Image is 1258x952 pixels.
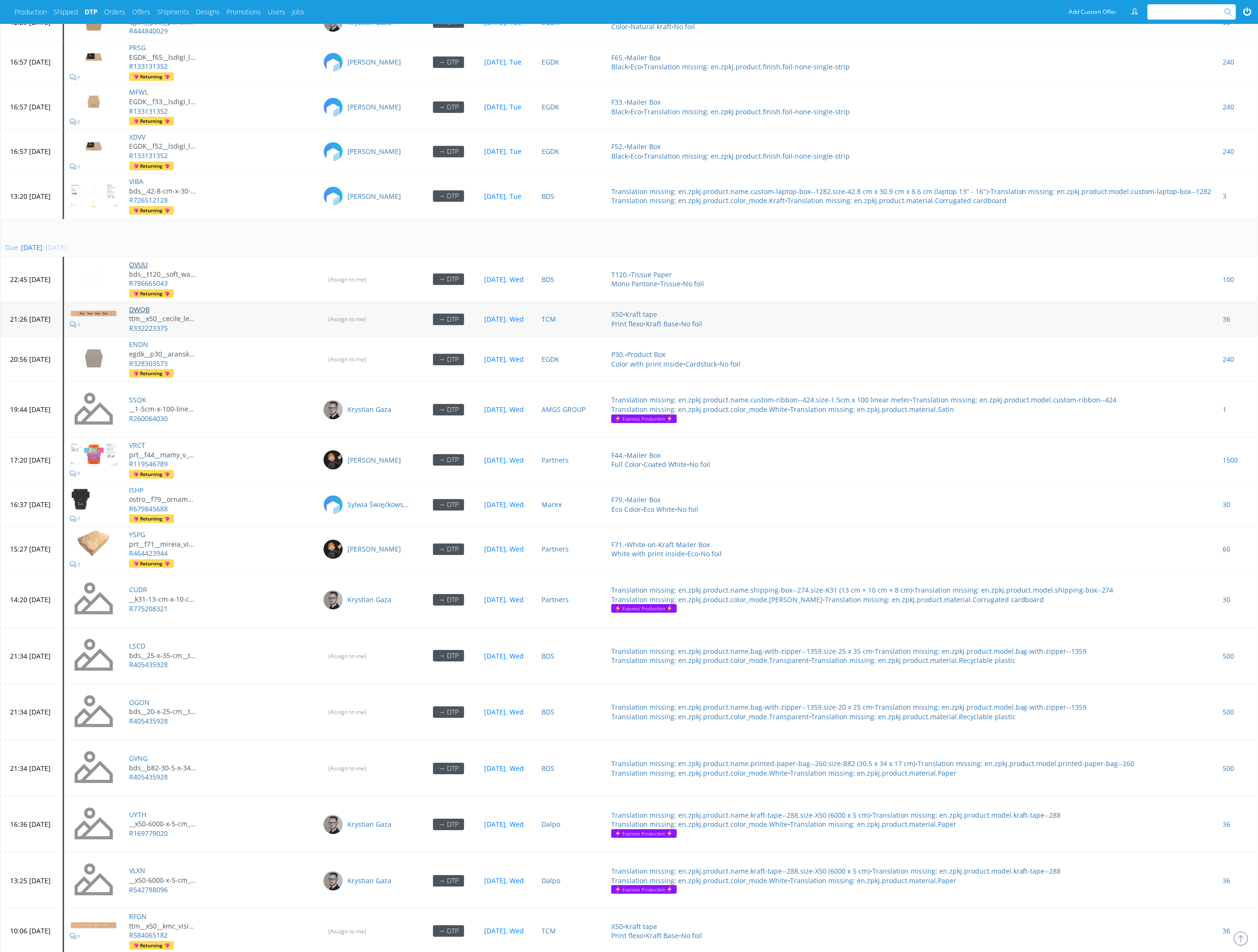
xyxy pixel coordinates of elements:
[790,405,954,414] a: Translation missing: en.zpkj.product.material.Satin
[611,270,629,279] a: T120.
[611,107,628,116] a: Black
[323,705,372,719] input: (Assign to me)
[129,395,146,404] a: SSQK
[542,820,560,829] a: Dalpo
[912,395,1117,404] a: Translation missing: en.zpkj.product.model.custom-ribbon--424
[433,819,464,830] div: → DTP
[630,151,641,161] a: Eco
[129,595,311,604] a: __k31-13-cm-x-10-cm-x-8-cm____CUDR
[70,310,118,317] img: version_two_editor_design
[70,117,80,126] a: 1
[631,270,672,279] a: Tissue Paper
[542,764,554,773] a: BDS
[1223,820,1231,829] a: 36
[77,163,80,170] span: 1
[70,631,118,679] img: no_design.png
[611,820,788,829] a: Translation missing: en.zpkj.product.color_mode.White
[129,660,168,669] a: R405435928
[70,385,118,433] img: no_design.png
[129,707,311,716] a: bds__20-x-25-cm__tresorier__OGON
[1223,405,1227,414] a: 1
[611,310,623,319] a: X50
[790,768,956,778] a: Translation missing: en.zpkj.product.material.Paper
[542,192,554,201] a: BDS
[129,404,196,414] p: __1-5cm-x-100-linear-meter____SSQK
[129,141,196,151] p: EGDK__f52__lsdigi_ltd__XDVV
[484,355,524,364] a: [DATE], Wed
[132,289,172,298] span: Returning
[129,62,168,71] a: R133131352
[347,544,401,554] a: [PERSON_NAME]
[674,22,695,31] a: No foil
[611,196,785,205] a: Translation missing: en.zpkj.product.color_mode.Kraft
[433,354,464,365] div: → DTP
[433,57,464,66] a: → DTP
[627,97,661,107] a: Mailer Box
[484,405,524,414] a: [DATE], Wed
[70,262,118,294] img: data
[433,707,464,716] a: → DTP
[129,604,168,613] a: R775208321
[70,468,80,477] a: 1
[129,585,147,594] a: CUDR
[1223,544,1231,553] a: 60
[129,716,168,725] a: R405435928
[433,595,464,604] a: → DTP
[129,540,311,549] a: prt__f71__mireia_vidal_ramirez__YSPG
[196,7,220,17] a: Designs
[611,460,641,469] a: Full Color
[129,651,196,660] p: bds__25-x-35-cm__tresorier__LSCD
[70,574,118,622] img: no_design.png
[433,650,464,661] div: → DTP
[611,279,658,288] a: Mono Pantone
[875,703,1087,712] a: Translation missing: en.zpkj.product.model.bag-with-zipper--1359
[70,43,118,70] img: version_two_editor_design.png
[484,57,521,66] a: [DATE], Tue
[611,22,628,31] a: Color
[14,7,47,17] a: Production
[129,97,196,107] p: EGDK__f33__lsdigi_ltd__MFWL
[611,647,872,656] a: Translation missing: en.zpkj.product.name.bag-with-zipper--1359.size-25 x 35 cm
[611,759,915,768] a: Translation missing: en.zpkj.product.name.printed-paper-bag--260.size-B82 (30.5 x 34 x 17 cm)
[433,706,464,718] div: → DTP
[433,404,464,415] div: → DTP
[70,132,118,159] img: version_two_editor_design.png
[129,53,311,62] a: EGDK__f65__lsdigi_ltd__PRSG
[292,7,304,17] a: Jobs
[1223,707,1235,716] a: 500
[484,455,524,465] a: [DATE], Wed
[627,142,661,151] a: Mailer Box
[433,56,464,68] div: → DTP
[70,443,118,466] img: version_two_editor_design.png
[611,505,641,514] a: Eco Color
[1223,651,1235,660] a: 500
[347,147,401,156] a: [PERSON_NAME]
[129,819,311,829] a: __x50-6000-x-5-cm____UYTH
[129,132,145,141] a: XDVV
[644,62,850,71] a: Translation missing: en.zpkj.product.finish.foil-none-single-strip
[129,495,311,504] a: ostro__f79__ornamentum_capital_s_l__ISHP
[129,43,146,52] a: PRSG
[129,72,174,81] a: Returning
[433,499,464,510] div: → DTP
[129,359,168,368] a: R328303573
[433,355,464,364] a: → DTP
[627,495,661,504] a: Mailer Box
[347,57,401,67] a: [PERSON_NAME]
[433,405,464,414] a: → DTP
[129,504,168,513] a: R679845688
[129,404,311,414] a: __1-5cm-x-100-linear-meter____SSQK
[611,151,628,161] a: Black
[132,117,172,125] span: Returning
[542,544,569,553] a: Partners
[611,495,624,504] a: F79.
[70,345,118,371] img: version_two_editor_design
[1223,500,1231,509] a: 30
[683,279,704,288] a: No foil
[129,549,168,558] a: R464423944
[129,340,148,349] a: ENDN
[811,656,1016,665] a: Translation missing: en.zpkj.product.material.Recyclable plastic
[77,321,80,328] span: 1
[542,314,556,324] a: TCM
[77,470,80,476] span: 1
